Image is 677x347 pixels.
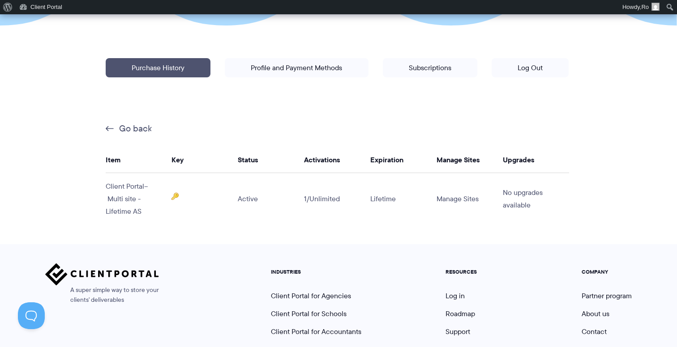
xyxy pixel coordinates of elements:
[437,194,479,204] a: Manage Sites
[383,58,477,77] a: Subscriptions
[106,181,148,216] span: – Multi site - Lifetime AS
[171,147,238,173] th: Key
[106,147,172,173] th: Item
[304,147,370,173] th: Activations
[171,194,179,204] a: Click to view license key
[304,194,307,204] span: 1
[582,326,607,337] a: Contact
[106,173,172,224] td: Client Portal
[492,58,569,77] a: Log Out
[238,173,304,224] td: Active
[370,147,437,173] th: Expiration
[271,291,351,301] a: Client Portal for Agencies
[582,269,632,275] h5: COMPANY
[271,269,361,275] h5: INDUSTRIES
[271,326,361,337] a: Client Portal for Accountants
[225,58,368,77] a: Profile and Payment Methods
[238,147,304,173] th: Status
[641,4,649,10] span: Ro
[446,309,475,319] a: Roadmap
[99,51,576,116] p: | | |
[437,147,503,173] th: Manage Sites
[446,291,465,301] a: Log in
[446,269,497,275] h5: RESOURCES
[503,187,543,210] span: No upgrades available
[446,326,470,337] a: Support
[503,147,569,173] th: Upgrades
[106,123,152,134] a: Go back
[370,173,437,224] td: Lifetime
[271,309,347,319] a: Client Portal for Schools
[582,309,609,319] a: About us
[171,193,179,200] img: key.png
[106,58,210,77] a: Purchase History
[582,291,632,301] a: Partner program
[45,285,159,305] span: A super simple way to store your clients' deliverables
[307,194,309,204] span: /
[309,194,340,204] span: Unlimited
[18,302,45,329] iframe: Toggle Customer Support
